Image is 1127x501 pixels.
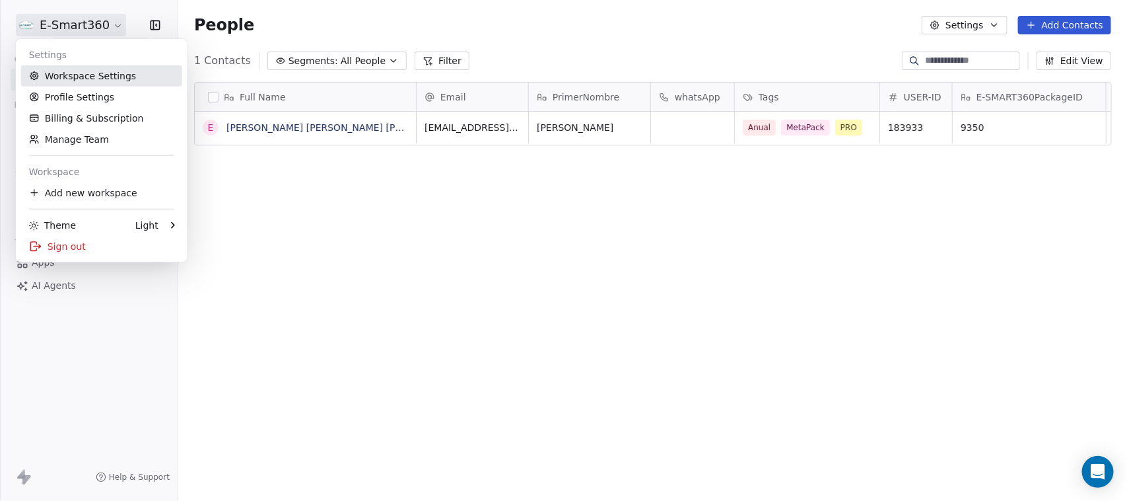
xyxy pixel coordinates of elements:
[21,182,182,204] div: Add new workspace
[21,87,182,108] a: Profile Settings
[135,219,158,232] div: Light
[29,219,76,232] div: Theme
[21,108,182,129] a: Billing & Subscription
[21,161,182,182] div: Workspace
[21,129,182,150] a: Manage Team
[21,236,182,257] div: Sign out
[21,65,182,87] a: Workspace Settings
[21,44,182,65] div: Settings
